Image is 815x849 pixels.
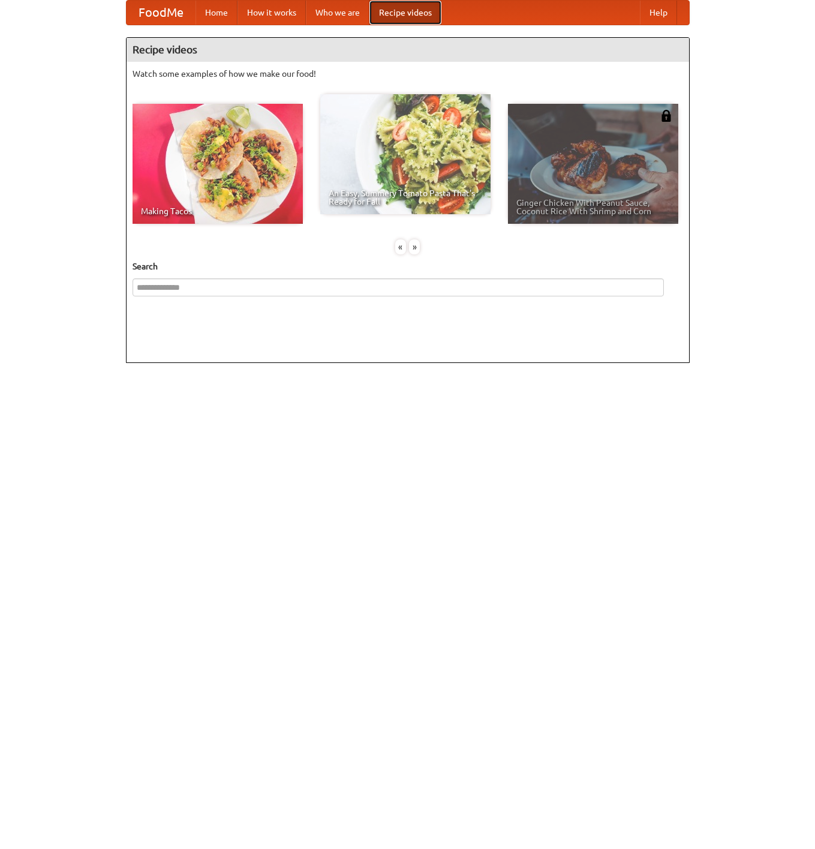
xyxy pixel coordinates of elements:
span: An Easy, Summery Tomato Pasta That's Ready for Fall [329,189,482,206]
div: » [409,239,420,254]
img: 483408.png [660,110,672,122]
a: FoodMe [127,1,196,25]
a: Recipe videos [369,1,441,25]
h4: Recipe videos [127,38,689,62]
h5: Search [133,260,683,272]
div: « [395,239,406,254]
span: Making Tacos [141,207,294,215]
a: Who we are [306,1,369,25]
a: Home [196,1,237,25]
a: Help [640,1,677,25]
a: An Easy, Summery Tomato Pasta That's Ready for Fall [320,94,491,214]
p: Watch some examples of how we make our food! [133,68,683,80]
a: How it works [237,1,306,25]
a: Making Tacos [133,104,303,224]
